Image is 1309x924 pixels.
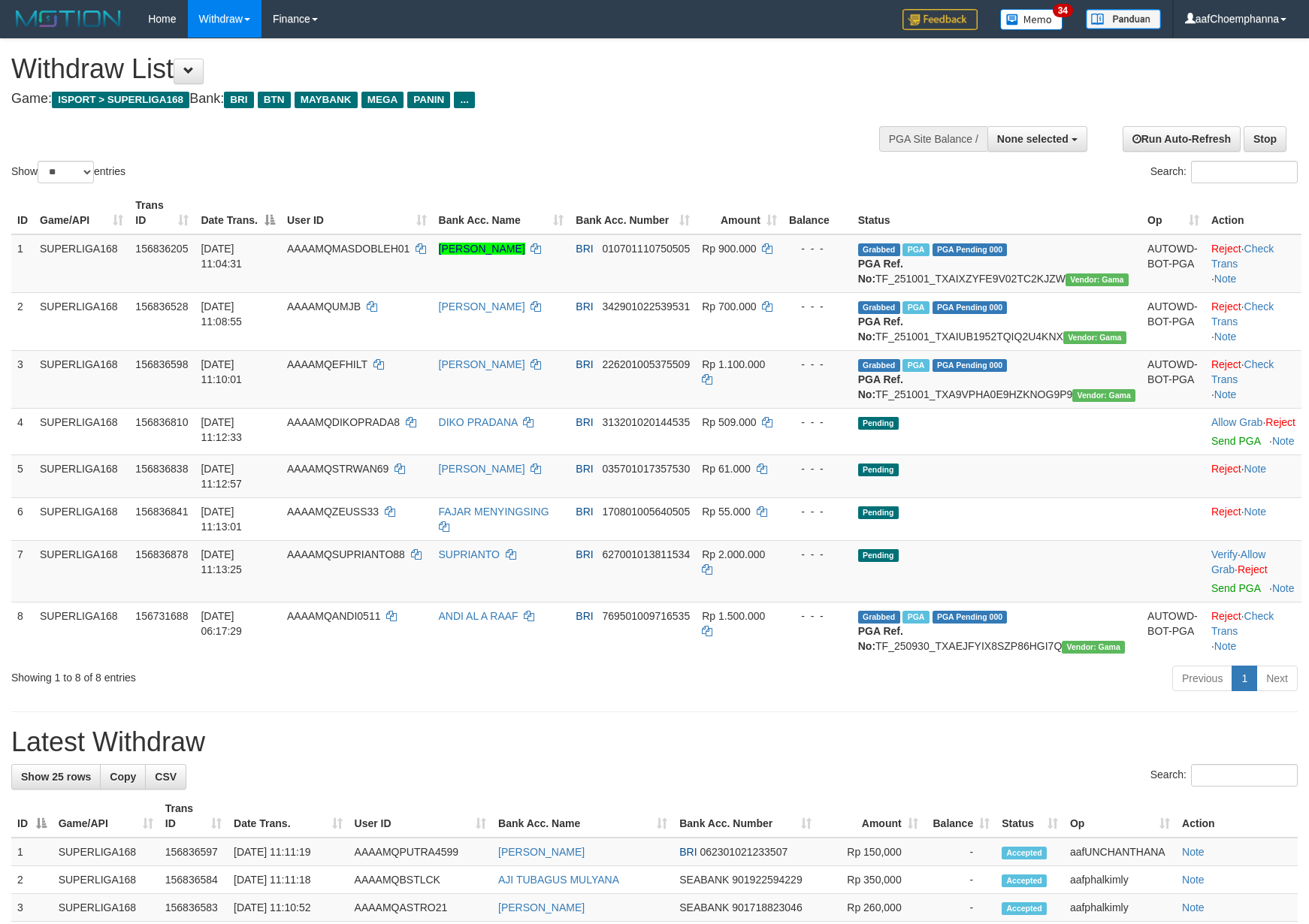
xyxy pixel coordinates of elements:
[135,463,188,475] span: 156836838
[1176,795,1298,838] th: Action
[11,292,34,350] td: 2
[858,506,899,519] span: Pending
[858,258,903,285] b: PGA Ref. No:
[53,894,159,922] td: SUPERLIGA168
[11,408,34,454] td: 4
[34,602,129,660] td: SUPERLIGA168
[902,301,929,314] span: Marked by aafheankoy
[789,357,846,372] div: - - -
[1191,161,1298,183] input: Search:
[38,161,94,183] select: Showentries
[702,358,765,370] span: Rp 1.100.000
[159,838,228,866] td: 156836597
[576,506,593,518] span: BRI
[1205,292,1301,350] td: · ·
[1150,764,1298,787] label: Search:
[732,901,802,913] span: Copy 901718823046 to clipboard
[349,866,492,894] td: AAAAMQBSTLCK
[1211,463,1241,475] a: Reject
[492,795,673,838] th: Bank Acc. Name: activate to sort column ascending
[228,866,349,894] td: [DATE] 11:11:18
[1141,192,1205,234] th: Op: activate to sort column ascending
[11,894,53,922] td: 3
[1191,764,1298,787] input: Search:
[1205,497,1301,540] td: ·
[349,894,492,922] td: AAAAMQASTRO21
[732,874,802,886] span: Copy 901922594229 to clipboard
[933,301,1008,314] span: PGA Pending
[702,243,756,255] span: Rp 900.000
[361,92,404,108] span: MEGA
[852,234,1141,293] td: TF_251001_TXAIXZYFE9V02TC2KJZW
[818,838,924,866] td: Rp 150,000
[11,192,34,234] th: ID
[1211,610,1274,637] a: Check Trans
[135,416,188,428] span: 156836810
[602,243,690,255] span: Copy 010701110750505 to clipboard
[34,234,129,293] td: SUPERLIGA168
[789,241,846,256] div: - - -
[433,192,570,234] th: Bank Acc. Name: activate to sort column ascending
[858,417,899,430] span: Pending
[1244,126,1286,152] a: Stop
[439,548,500,560] a: SUPRIANTO
[11,727,1298,757] h1: Latest Withdraw
[1072,389,1135,402] span: Vendor URL: https://trx31.1velocity.biz
[1211,506,1241,518] a: Reject
[1002,847,1047,859] span: Accepted
[287,610,381,622] span: AAAAMQANDI0511
[1211,243,1274,270] a: Check Trans
[858,301,900,314] span: Grabbed
[933,611,1008,624] span: PGA Pending
[439,463,525,475] a: [PERSON_NAME]
[996,795,1064,838] th: Status: activate to sort column ascending
[602,610,690,622] span: Copy 769501009716535 to clipboard
[1211,435,1260,447] a: Send PGA
[34,540,129,602] td: SUPERLIGA168
[439,610,518,622] a: ANDI AL A RAAF
[439,243,525,255] a: [PERSON_NAME]
[135,243,188,255] span: 156836205
[1062,641,1125,654] span: Vendor URL: https://trx31.1velocity.biz
[858,625,903,652] b: PGA Ref. No:
[602,506,690,518] span: Copy 170801005640505 to clipboard
[789,461,846,476] div: - - -
[818,866,924,894] td: Rp 350,000
[228,838,349,866] td: [DATE] 11:11:19
[11,795,53,838] th: ID: activate to sort column descending
[34,497,129,540] td: SUPERLIGA168
[110,771,136,783] span: Copy
[21,771,91,783] span: Show 25 rows
[53,795,159,838] th: Game/API: activate to sort column ascending
[135,358,188,370] span: 156836598
[679,901,729,913] span: SEABANK
[11,540,34,602] td: 7
[11,8,125,30] img: MOTION_logo.png
[498,874,619,886] a: AJI TUBAGUS MULYANA
[498,901,585,913] a: [PERSON_NAME]
[439,506,549,518] a: FAJAR MENYINGSING
[576,300,593,313] span: BRI
[902,611,929,624] span: Marked by aafromsomean
[135,300,188,313] span: 156836528
[602,358,690,370] span: Copy 226201005375509 to clipboard
[1211,548,1238,560] a: Verify
[1063,331,1126,344] span: Vendor URL: https://trx31.1velocity.biz
[1256,666,1298,691] a: Next
[34,350,129,408] td: SUPERLIGA168
[11,602,34,660] td: 8
[1182,874,1205,886] a: Note
[1150,161,1298,183] label: Search:
[129,192,195,234] th: Trans ID: activate to sort column ascending
[287,506,379,518] span: AAAAMQZEUSS33
[924,866,996,894] td: -
[902,9,978,30] img: Feedback.jpg
[11,350,34,408] td: 3
[1214,640,1237,652] a: Note
[1211,548,1265,575] a: Allow Grab
[53,838,159,866] td: SUPERLIGA168
[858,611,900,624] span: Grabbed
[858,464,899,476] span: Pending
[1182,846,1205,858] a: Note
[201,243,242,270] span: [DATE] 11:04:31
